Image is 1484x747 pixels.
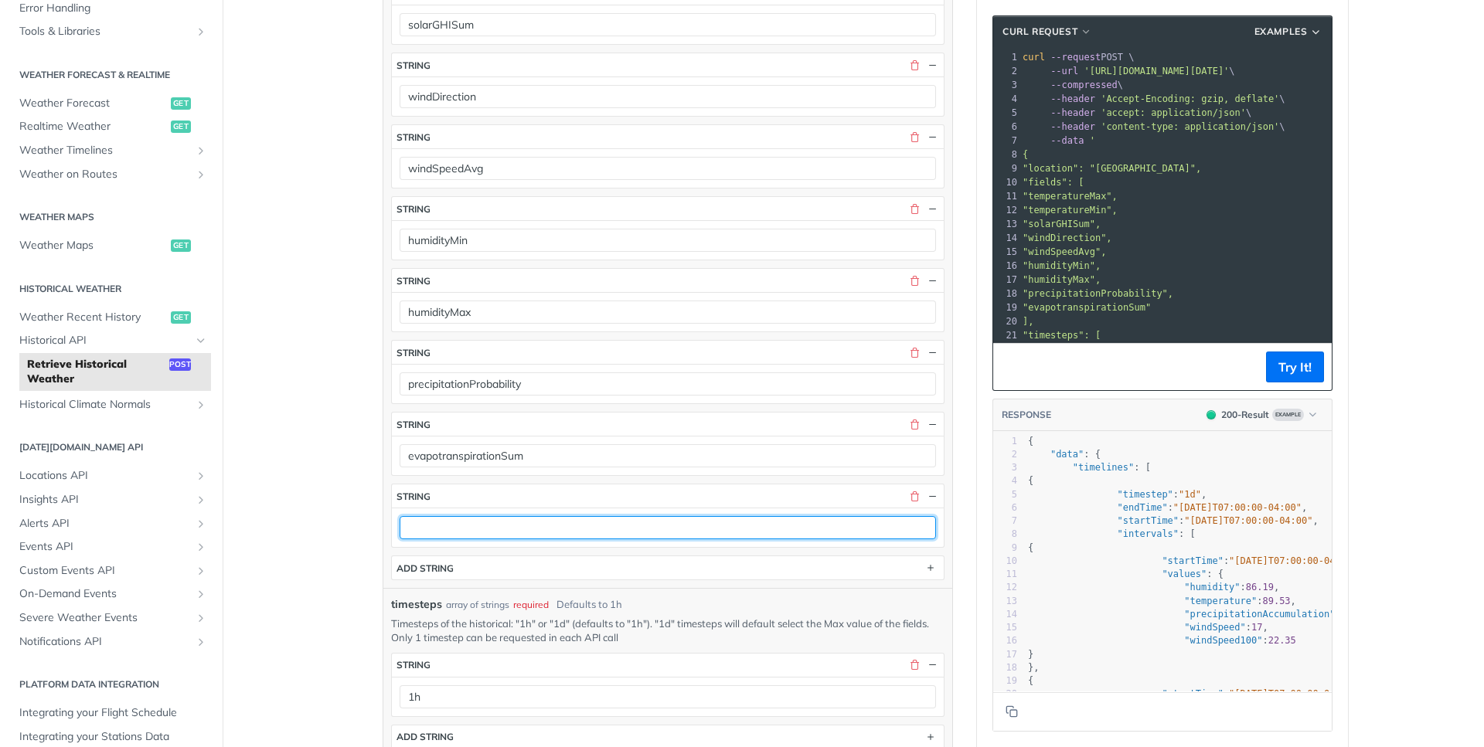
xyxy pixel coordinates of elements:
span: get [171,121,191,133]
span: --data [1050,135,1084,146]
button: Delete [907,202,921,216]
div: 12 [993,581,1017,594]
button: Delete [907,489,921,503]
div: 5 [993,488,1017,501]
a: Notifications APIShow subpages for Notifications API [12,630,211,654]
a: On-Demand EventsShow subpages for On-Demand Events [12,582,211,606]
button: Show subpages for Custom Events API [195,565,207,577]
span: { [1028,675,1033,686]
span: : , [1028,502,1307,513]
button: string [392,484,944,508]
button: Hide [925,130,939,144]
div: 8 [993,528,1017,541]
span: "[DATE]T07:00:00-04:00" [1229,688,1357,699]
div: 11 [993,189,1019,203]
span: "data" [1050,449,1084,460]
span: "windSpeed" [1184,622,1245,633]
span: "temperatureMin", [1023,205,1118,216]
div: 18 [993,287,1019,300]
h2: Weather Forecast & realtime [12,68,211,82]
span: \ [1023,107,1251,118]
span: Retrieve Historical Weather [27,357,165,387]
span: "windSpeedAvg", [1023,246,1106,257]
div: 21 [993,328,1019,342]
span: : , [1028,688,1363,699]
span: "[DATE]T07:00:00-04:00" [1173,502,1302,513]
span: Weather Maps [19,238,167,253]
div: 14 [993,608,1017,621]
span: "startTime" [1118,515,1179,526]
span: 17 [1251,622,1262,633]
div: string [397,203,431,215]
span: { [1028,542,1033,553]
div: array of strings [446,598,509,612]
span: Historical API [19,333,191,348]
button: Hide [925,345,939,359]
button: Hide [925,489,939,503]
span: "humidityMax", [1023,274,1101,285]
span: "startTime" [1162,688,1223,699]
div: 2 [993,448,1017,461]
span: '[URL][DOMAIN_NAME][DATE]' [1084,66,1229,76]
span: --url [1050,66,1078,76]
div: 4 [993,474,1017,487]
button: ADD string [392,556,944,579]
button: Hide [925,658,939,672]
div: 16 [993,259,1019,273]
a: Weather Forecastget [12,92,211,115]
a: Historical APIHide subpages for Historical API [12,329,211,352]
span: 22.35 [1268,635,1296,646]
div: 3 [993,78,1019,92]
a: Weather on RoutesShow subpages for Weather on Routes [12,163,211,186]
a: Weather Mapsget [12,234,211,257]
span: : [1028,635,1296,646]
button: Delete [907,345,921,359]
span: "fields": [ [1023,177,1084,188]
span: 89.53 [1262,596,1290,606]
span: "1d" [1179,489,1201,500]
span: POST \ [1023,52,1135,63]
span: Examples [1254,25,1308,39]
span: : , [1028,609,1352,620]
span: : [ [1028,528,1196,539]
span: Tools & Libraries [19,24,191,39]
span: get [171,239,191,252]
button: Examples [1249,24,1328,39]
span: --header [1050,107,1095,118]
span: "windSpeed100" [1184,635,1262,646]
a: Custom Events APIShow subpages for Custom Events API [12,559,211,582]
div: 9 [993,161,1019,175]
span: Events API [19,539,191,555]
span: "timesteps": [ [1023,330,1101,341]
span: "temperature" [1184,596,1257,606]
a: Severe Weather EventsShow subpages for Severe Weather Events [12,606,211,630]
button: string [392,53,944,76]
span: timesteps [391,596,442,613]
div: 2 [993,64,1019,78]
span: 'accept: application/json' [1101,107,1246,118]
span: : { [1028,569,1224,579]
div: string [397,275,431,287]
div: 6 [993,501,1017,514]
span: 'Accept-Encoding: gzip, deflate' [1101,93,1279,104]
button: Delete [907,130,921,144]
div: ADD string [397,562,454,574]
button: string [392,654,944,677]
div: 8 [993,148,1019,161]
div: 7 [993,514,1017,528]
button: Show subpages for Historical Climate Normals [195,399,207,411]
div: 15 [993,621,1017,634]
div: 12 [993,203,1019,217]
span: \ [1023,121,1285,132]
div: 18 [993,661,1017,674]
span: post [169,358,191,371]
span: ' [1090,135,1095,146]
button: string [392,269,944,292]
button: string [392,197,944,220]
span: "timestep" [1118,489,1173,500]
span: : { [1028,449,1101,460]
button: string [392,125,944,148]
span: get [171,311,191,324]
span: "timelines" [1073,462,1134,473]
button: Hide [925,202,939,216]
